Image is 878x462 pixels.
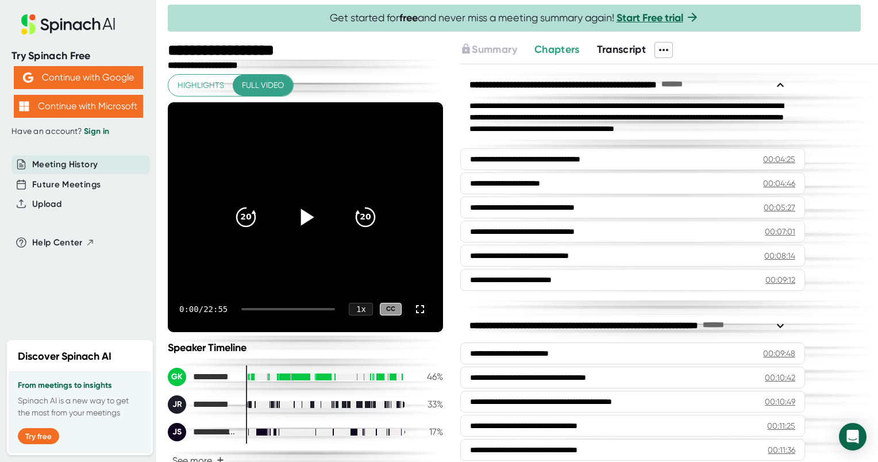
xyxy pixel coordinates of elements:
[763,178,795,189] div: 00:04:46
[380,303,402,316] div: CC
[32,236,95,249] button: Help Center
[32,198,61,211] button: Upload
[349,303,373,315] div: 1 x
[617,11,683,24] a: Start Free trial
[330,11,699,25] span: Get started for and never miss a meeting summary again!
[765,226,795,237] div: 00:07:01
[23,72,33,83] img: Aehbyd4JwY73AAAAAElFTkSuQmCC
[32,158,98,171] button: Meeting History
[18,428,59,444] button: Try free
[14,66,143,89] button: Continue with Google
[168,395,186,414] div: JR
[768,444,795,456] div: 00:11:36
[168,423,186,441] div: JS
[414,426,443,437] div: 17 %
[534,43,580,56] span: Chapters
[764,250,795,261] div: 00:08:14
[839,423,867,451] div: Open Intercom Messenger
[18,349,111,364] h2: Discover Spinach AI
[32,236,83,249] span: Help Center
[534,42,580,57] button: Chapters
[767,420,795,432] div: 00:11:25
[179,305,228,314] div: 0:00 / 22:55
[32,178,101,191] button: Future Meetings
[472,43,517,56] span: Summary
[18,381,142,390] h3: From meetings to insights
[597,43,646,56] span: Transcript
[233,75,293,96] button: Full video
[168,368,186,386] div: GK
[765,372,795,383] div: 00:10:42
[460,42,534,58] div: Upgrade to access
[765,274,795,286] div: 00:09:12
[399,11,418,24] b: free
[764,202,795,213] div: 00:05:27
[242,78,284,93] span: Full video
[763,348,795,359] div: 00:09:48
[414,399,443,410] div: 33 %
[168,368,237,386] div: Gary Kalin
[765,396,795,407] div: 00:10:49
[168,395,237,414] div: Jeff Reese
[84,126,109,136] a: Sign in
[763,153,795,165] div: 00:04:25
[11,49,145,63] div: Try Spinach Free
[14,95,143,118] button: Continue with Microsoft
[168,341,443,354] div: Speaker Timeline
[18,395,142,419] p: Spinach AI is a new way to get the most from your meetings
[168,75,233,96] button: Highlights
[460,42,517,57] button: Summary
[168,423,237,441] div: Javier Salazar
[597,42,646,57] button: Transcript
[11,126,145,137] div: Have an account?
[414,371,443,382] div: 46 %
[178,78,224,93] span: Highlights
